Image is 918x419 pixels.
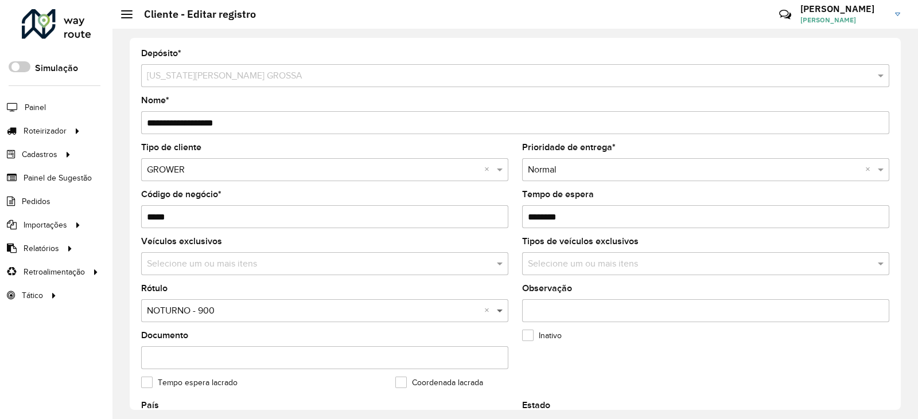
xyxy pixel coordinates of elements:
[141,281,168,295] label: Rótulo
[133,8,256,21] h2: Cliente - Editar registro
[22,148,57,160] span: Cadastros
[522,187,594,201] label: Tempo de espera
[35,61,78,75] label: Simulação
[24,125,67,137] span: Roteirizador
[24,242,59,254] span: Relatórios
[484,304,494,318] span: Clear all
[141,328,188,342] label: Documento
[522,234,639,248] label: Tipos de veículos exclusivos
[141,234,222,248] label: Veículos exclusivos
[25,101,46,113] span: Painel
[141,46,181,60] label: Depósito
[24,219,67,231] span: Importações
[522,281,572,295] label: Observação
[522,330,562,342] label: Inativo
[141,93,169,107] label: Nome
[141,140,201,154] label: Tipo de cliente
[141,377,238,389] label: Tempo espera lacrado
[773,2,798,27] a: Contato Rápido
[484,163,494,177] span: Clear all
[24,172,92,184] span: Painel de Sugestão
[522,140,616,154] label: Prioridade de entrega
[22,289,43,301] span: Tático
[22,195,50,207] span: Pedidos
[395,377,483,389] label: Coordenada lacrada
[522,398,550,412] label: Estado
[141,398,159,412] label: País
[141,187,221,201] label: Código de negócio
[865,163,875,177] span: Clear all
[24,266,85,278] span: Retroalimentação
[800,3,886,14] h3: [PERSON_NAME]
[800,15,886,25] span: [PERSON_NAME]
